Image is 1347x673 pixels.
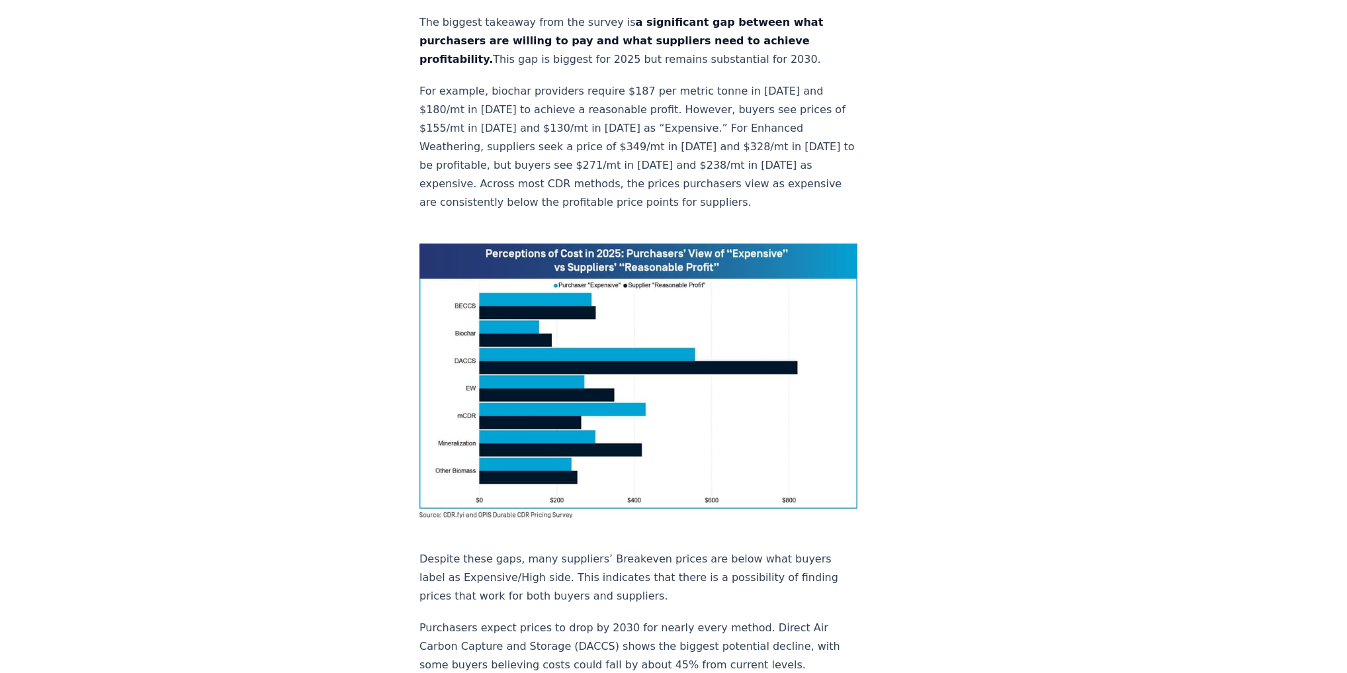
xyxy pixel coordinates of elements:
strong: a significant gap between what purchasers are willing to pay and what suppliers need to achieve p... [419,16,823,66]
img: blog post image [419,244,857,518]
p: Despite these gaps, many suppliers’ Breakeven prices are below what buyers label as Expensive/Hig... [419,550,857,606]
p: For example, biochar providers require $187 per metric tonne in [DATE] and $180/mt in [DATE] to a... [419,82,857,212]
p: The biggest takeaway from the survey is This gap is biggest for 2025 but remains substantial for ... [419,13,857,69]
